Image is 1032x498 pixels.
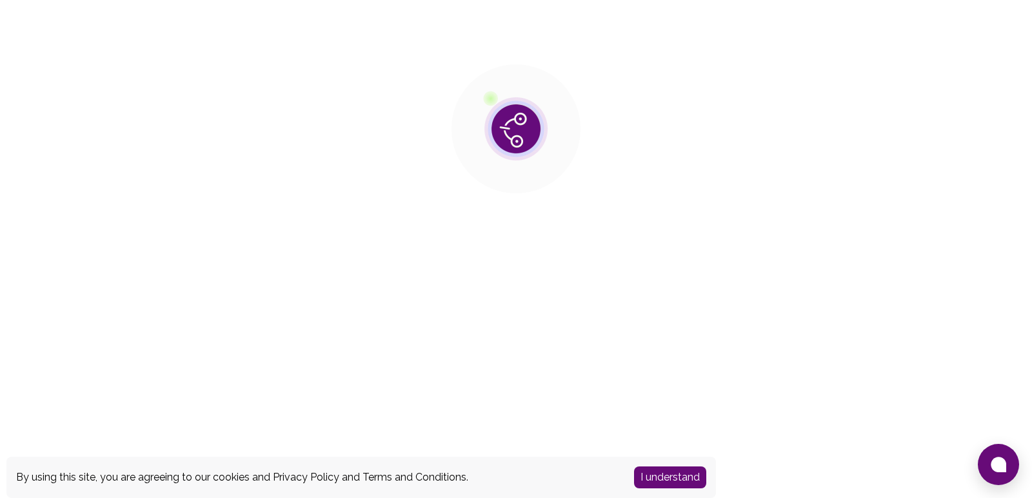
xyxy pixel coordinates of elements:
button: Open chat window [978,444,1019,485]
img: public [451,64,580,193]
div: By using this site, you are agreeing to our cookies and and . [16,470,615,485]
a: Privacy Policy [273,471,339,483]
button: Accept cookies [634,466,706,488]
a: Terms and Conditions [362,471,466,483]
